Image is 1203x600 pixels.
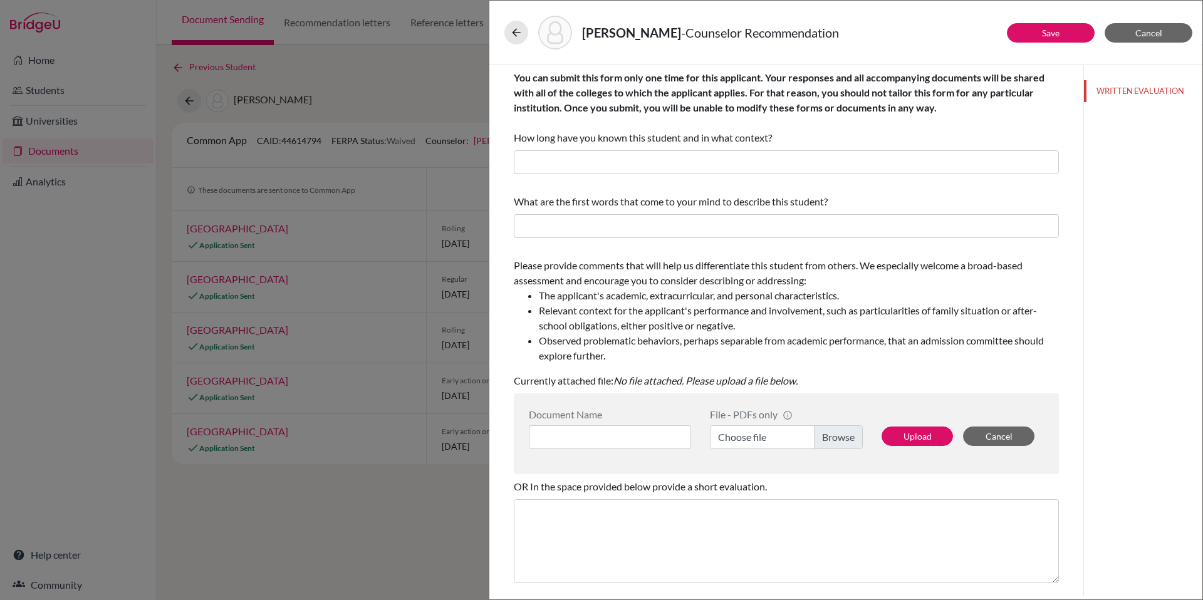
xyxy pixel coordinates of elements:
span: How long have you known this student and in what context? [514,71,1044,143]
span: What are the first words that come to your mind to describe this student? [514,195,828,207]
div: Document Name [529,408,691,420]
button: WRITTEN EVALUATION [1084,80,1202,102]
li: Relevant context for the applicant's performance and involvement, such as particularities of fami... [539,303,1059,333]
div: File - PDFs only [710,408,863,420]
li: Observed problematic behaviors, perhaps separable from academic performance, that an admission co... [539,333,1059,363]
b: You can submit this form only one time for this applicant. Your responses and all accompanying do... [514,71,1044,113]
span: - Counselor Recommendation [681,25,839,40]
button: Upload [882,427,953,446]
label: Choose file [710,425,863,449]
button: Cancel [963,427,1034,446]
span: OR In the space provided below provide a short evaluation. [514,480,767,492]
strong: [PERSON_NAME] [582,25,681,40]
span: Please provide comments that will help us differentiate this student from others. We especially w... [514,259,1059,363]
li: The applicant's academic, extracurricular, and personal characteristics. [539,288,1059,303]
div: Currently attached file: [514,253,1059,393]
span: info [783,410,793,420]
i: No file attached. Please upload a file below. [613,375,798,386]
